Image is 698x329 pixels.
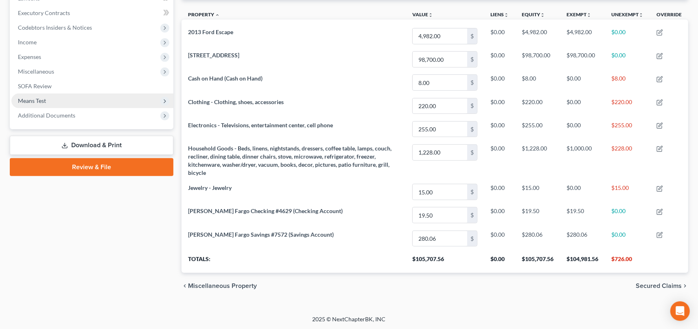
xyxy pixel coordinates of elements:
td: $0.00 [560,71,605,94]
td: $0.00 [484,24,515,48]
div: Open Intercom Messenger [670,301,690,321]
div: $ [467,98,477,114]
span: Clothing - Clothing, shoes, accessories [188,98,284,105]
td: $0.00 [605,204,650,227]
td: $280.06 [515,227,560,250]
td: $255.00 [515,118,560,141]
a: Property expand_less [188,11,220,17]
td: $0.00 [484,204,515,227]
a: Unexemptunfold_more [611,11,643,17]
td: $0.00 [484,71,515,94]
span: Miscellaneous Property [188,283,257,289]
td: $98,700.00 [560,48,605,71]
td: $0.00 [484,118,515,141]
div: $ [467,145,477,160]
a: SOFA Review [11,79,173,94]
a: Equityunfold_more [522,11,545,17]
td: $220.00 [515,94,560,118]
div: $ [467,231,477,246]
td: $0.00 [484,141,515,180]
a: Executory Contracts [11,6,173,20]
i: unfold_more [504,13,509,17]
td: $0.00 [484,181,515,204]
th: Totals: [182,250,406,273]
td: $0.00 [605,48,650,71]
div: $ [467,75,477,90]
div: $ [467,207,477,223]
td: $0.00 [560,94,605,118]
th: $104,981.56 [560,250,605,273]
input: 0.00 [413,28,467,44]
span: Household Goods - Beds, linens, nightstands, dressers, coffee table, lamps, couch, recliner, dini... [188,145,392,176]
td: $220.00 [605,94,650,118]
i: unfold_more [639,13,643,17]
td: $98,700.00 [515,48,560,71]
div: $ [467,122,477,137]
span: [STREET_ADDRESS] [188,52,239,59]
input: 0.00 [413,122,467,137]
div: $ [467,28,477,44]
span: [PERSON_NAME] Fargo Savings #7572 (Savings Account) [188,231,334,238]
span: SOFA Review [18,83,52,89]
span: Miscellaneous [18,68,54,75]
td: $8.00 [605,71,650,94]
i: unfold_more [586,13,591,17]
span: Income [18,39,37,46]
td: $255.00 [605,118,650,141]
span: Means Test [18,97,46,104]
td: $280.06 [560,227,605,250]
td: $0.00 [605,227,650,250]
td: $4,982.00 [560,24,605,48]
td: $19.50 [560,204,605,227]
th: $0.00 [484,250,515,273]
i: unfold_more [540,13,545,17]
a: Liensunfold_more [490,11,509,17]
td: $4,982.00 [515,24,560,48]
i: chevron_left [182,283,188,289]
span: Secured Claims [636,283,682,289]
th: $726.00 [605,250,650,273]
input: 0.00 [413,231,467,246]
td: $8.00 [515,71,560,94]
td: $15.00 [605,181,650,204]
td: $0.00 [560,181,605,204]
a: Download & Print [10,136,173,155]
div: $ [467,52,477,67]
span: Additional Documents [18,112,75,119]
td: $1,228.00 [515,141,560,180]
td: $0.00 [484,227,515,250]
input: 0.00 [413,145,467,160]
span: Expenses [18,53,41,60]
input: 0.00 [413,52,467,67]
span: 2013 Ford Escape [188,28,233,35]
a: Valueunfold_more [412,11,433,17]
td: $228.00 [605,141,650,180]
span: [PERSON_NAME] Fargo Checking #4629 (Checking Account) [188,207,343,214]
td: $0.00 [484,48,515,71]
span: Executory Contracts [18,9,70,16]
span: Codebtors Insiders & Notices [18,24,92,31]
i: chevron_right [682,283,688,289]
td: $15.00 [515,181,560,204]
button: Secured Claims chevron_right [636,283,688,289]
span: Electronics - Televisions, entertainment center, cell phone [188,122,333,129]
input: 0.00 [413,207,467,223]
input: 0.00 [413,98,467,114]
th: $105,707.56 [406,250,484,273]
input: 0.00 [413,184,467,200]
td: $1,000.00 [560,141,605,180]
td: $0.00 [484,94,515,118]
span: Jewelry - Jewelry [188,184,232,191]
i: unfold_more [428,13,433,17]
span: Cash on Hand (Cash on Hand) [188,75,263,82]
button: chevron_left Miscellaneous Property [182,283,257,289]
td: $19.50 [515,204,560,227]
th: Override [650,7,688,25]
a: Exemptunfold_more [567,11,591,17]
i: expand_less [215,13,220,17]
td: $0.00 [605,24,650,48]
td: $0.00 [560,118,605,141]
input: 0.00 [413,75,467,90]
div: $ [467,184,477,200]
a: Review & File [10,158,173,176]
